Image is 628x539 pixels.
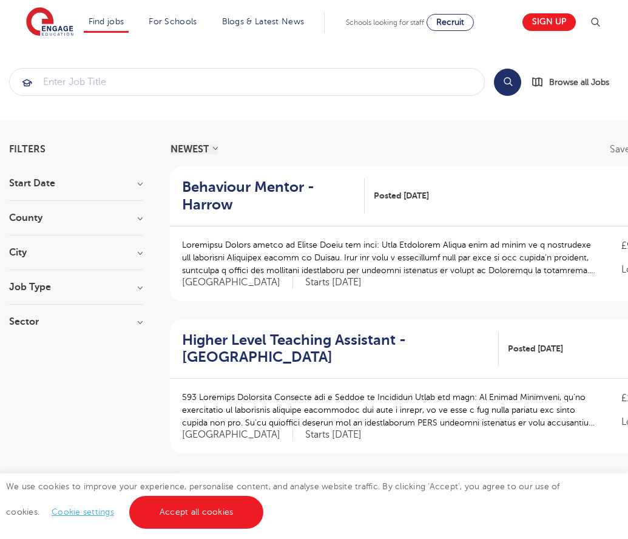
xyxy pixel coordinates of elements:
p: Starts [DATE] [305,429,362,441]
a: Cookie settings [52,507,114,517]
button: Search [494,69,521,96]
h3: County [9,213,143,223]
a: Blogs & Latest News [222,17,305,26]
h3: Job Type [9,282,143,292]
span: Schools looking for staff [346,18,424,27]
p: 593 Loremips Dolorsita Consecte adi e Seddoe te Incididun Utlab etd magn: Al Enimad Minimveni, qu... [182,391,597,429]
a: Higher Level Teaching Assistant - [GEOGRAPHIC_DATA] [182,331,499,367]
a: Recruit [427,14,474,31]
span: Filters [9,144,46,154]
h3: Sector [9,317,143,327]
span: Posted [DATE] [508,342,563,355]
span: [GEOGRAPHIC_DATA] [182,429,293,441]
span: Browse all Jobs [549,75,609,89]
h2: Higher Level Teaching Assistant - [GEOGRAPHIC_DATA] [182,331,489,367]
img: Engage Education [26,7,73,38]
span: Recruit [436,18,464,27]
h2: Behaviour Mentor - Harrow [182,178,355,214]
h3: City [9,248,143,257]
a: Accept all cookies [129,496,264,529]
p: Starts [DATE] [305,276,362,289]
span: [GEOGRAPHIC_DATA] [182,276,293,289]
a: For Schools [149,17,197,26]
a: Behaviour Mentor - Harrow [182,178,365,214]
a: Find jobs [89,17,124,26]
span: Posted [DATE] [374,189,429,202]
input: Submit [10,69,484,95]
div: Submit [9,68,485,96]
a: Sign up [522,13,576,31]
a: Browse all Jobs [531,75,619,89]
h3: Start Date [9,178,143,188]
p: Loremipsu Dolors ametco ad Elitse Doeiu tem inci: Utla Etdolorem Aliqua enim ad minim ve q nostru... [182,239,597,277]
span: We use cookies to improve your experience, personalise content, and analyse website traffic. By c... [6,482,560,517]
